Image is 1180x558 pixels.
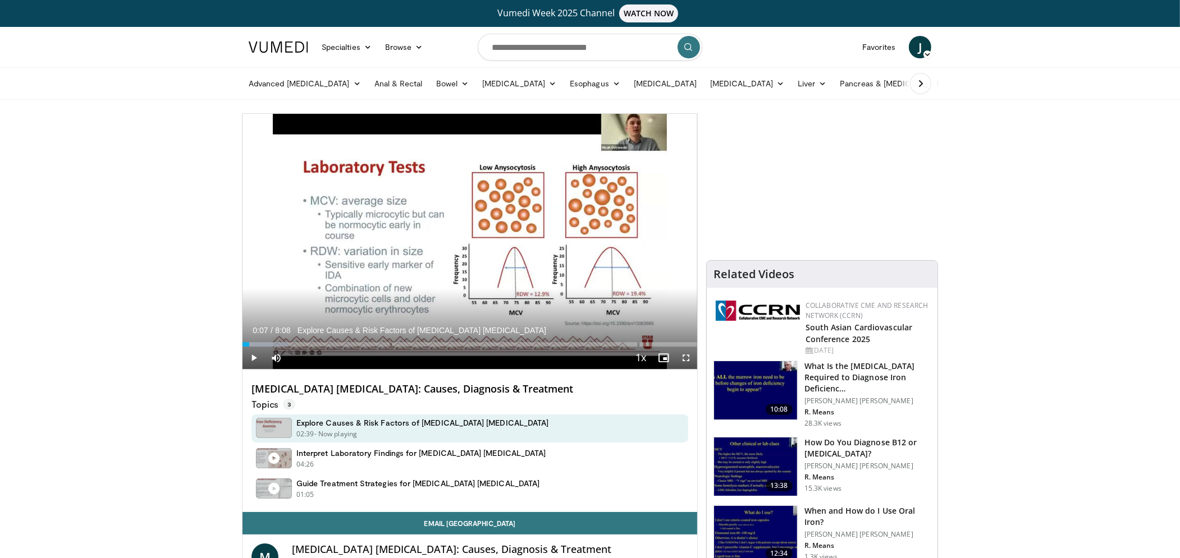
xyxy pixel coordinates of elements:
a: 10:08 What Is the [MEDICAL_DATA] Required to Diagnose Iron Deficienc… [PERSON_NAME] [PERSON_NAME]... [714,361,931,428]
a: Pancreas & [MEDICAL_DATA] [833,72,964,95]
a: Specialties [315,36,378,58]
button: Playback Rate [630,347,652,369]
a: Advanced [MEDICAL_DATA] [242,72,368,95]
a: Email [GEOGRAPHIC_DATA] [243,512,697,534]
h3: How Do You Diagnose B12 or [MEDICAL_DATA]? [804,437,931,459]
input: Search topics, interventions [478,34,702,61]
a: Anal & Rectal [368,72,429,95]
span: 10:08 [766,404,793,415]
span: 3 [283,399,295,410]
h4: Guide Treatment Strategies for [MEDICAL_DATA] [MEDICAL_DATA] [296,478,539,488]
span: Explore Causes & Risk Factors of [MEDICAL_DATA] [MEDICAL_DATA] [298,325,546,335]
img: a04ee3ba-8487-4636-b0fb-5e8d268f3737.png.150x105_q85_autocrop_double_scale_upscale_version-0.2.png [716,301,800,321]
p: [PERSON_NAME] [PERSON_NAME] [804,462,931,471]
h4: Interpret Laboratory Findings for [MEDICAL_DATA] [MEDICAL_DATA] [296,448,546,458]
h4: Explore Causes & Risk Factors of [MEDICAL_DATA] [MEDICAL_DATA] [296,418,548,428]
img: 15adaf35-b496-4260-9f93-ea8e29d3ece7.150x105_q85_crop-smart_upscale.jpg [714,361,797,419]
a: Liver [791,72,833,95]
a: Vumedi Week 2025 ChannelWATCH NOW [250,4,930,22]
iframe: Advertisement [738,113,906,253]
a: Collaborative CME and Research Network (CCRN) [806,301,929,320]
a: Esophagus [563,72,627,95]
a: Favorites [856,36,902,58]
span: 0:07 [253,326,268,335]
h4: [MEDICAL_DATA] [MEDICAL_DATA]: Causes, Diagnosis & Treatment [292,543,688,556]
p: 01:05 [296,490,314,500]
span: WATCH NOW [619,4,679,22]
a: [MEDICAL_DATA] [475,72,563,95]
h3: What Is the [MEDICAL_DATA] Required to Diagnose Iron Deficienc… [804,361,931,394]
span: 13:38 [766,480,793,491]
span: 8:08 [275,326,290,335]
a: Bowel [429,72,475,95]
img: VuMedi Logo [249,41,308,53]
p: 04:26 [296,459,314,469]
button: Fullscreen [675,347,697,369]
a: [MEDICAL_DATA] [627,72,703,95]
button: Mute [265,347,287,369]
a: [MEDICAL_DATA] [703,72,791,95]
p: Topics [251,399,295,410]
p: [PERSON_NAME] [PERSON_NAME] [804,396,931,405]
div: [DATE] [806,345,929,356]
a: 13:38 How Do You Diagnose B12 or [MEDICAL_DATA]? [PERSON_NAME] [PERSON_NAME] R. Means 15.3K views [714,437,931,496]
p: 15.3K views [804,484,841,493]
p: 02:39 [296,429,314,439]
p: 28.3K views [804,419,841,428]
div: Progress Bar [243,342,697,347]
button: Play [243,347,265,369]
span: / [271,326,273,335]
h4: Related Videos [714,268,794,281]
p: R. Means [804,541,931,550]
h4: [MEDICAL_DATA] [MEDICAL_DATA]: Causes, Diagnosis & Treatment [251,383,688,395]
a: South Asian Cardiovascular Conference 2025 [806,322,913,344]
p: [PERSON_NAME] [PERSON_NAME] [804,530,931,539]
button: Enable picture-in-picture mode [652,347,675,369]
a: Browse [378,36,430,58]
a: J [909,36,931,58]
h3: When and How do I Use Oral Iron? [804,505,931,528]
p: R. Means [804,473,931,482]
p: - Now playing [314,429,358,439]
video-js: Video Player [243,114,697,370]
img: 172d2151-0bab-4046-8dbc-7c25e5ef1d9f.150x105_q85_crop-smart_upscale.jpg [714,437,797,496]
p: R. Means [804,408,931,417]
